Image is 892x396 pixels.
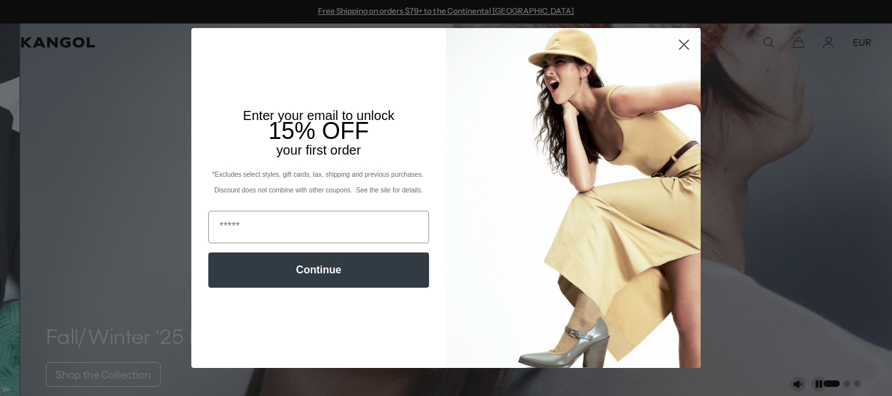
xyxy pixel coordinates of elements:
[673,33,695,56] button: Close dialog
[268,117,369,144] span: 15% OFF
[243,108,394,123] span: Enter your email to unlock
[208,252,429,288] button: Continue
[208,211,429,243] input: Email
[276,143,360,157] span: your first order
[212,171,425,194] span: *Excludes select styles, gift cards, tax, shipping and previous purchases. Discount does not comb...
[446,28,701,367] img: 93be19ad-e773-4382-80b9-c9d740c9197f.jpeg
